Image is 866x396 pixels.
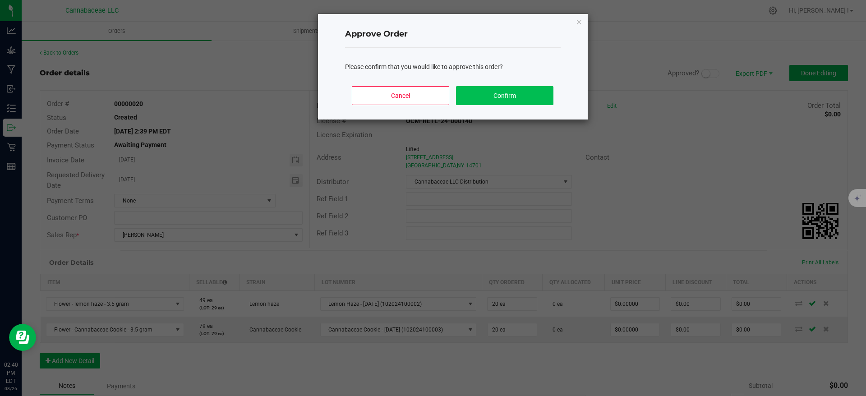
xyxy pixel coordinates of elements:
div: Please confirm that you would like to approve this order? [345,62,561,72]
h4: Approve Order [345,28,561,40]
button: Cancel [352,86,449,105]
button: Confirm [456,86,553,105]
button: Close [576,16,582,27]
iframe: Resource center [9,324,36,351]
